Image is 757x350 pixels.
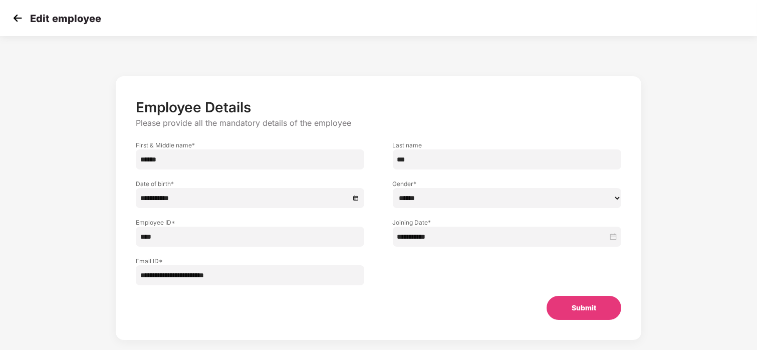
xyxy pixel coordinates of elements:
label: Joining Date [393,218,622,227]
p: Please provide all the mandatory details of the employee [136,118,621,128]
label: Date of birth [136,180,365,188]
label: First & Middle name [136,141,365,149]
button: Submit [547,296,621,320]
label: Email ID [136,257,365,265]
label: Last name [393,141,622,149]
p: Edit employee [30,13,101,25]
label: Gender [393,180,622,188]
label: Employee ID [136,218,365,227]
p: Employee Details [136,99,621,116]
img: svg+xml;base64,PHN2ZyB4bWxucz0iaHR0cDovL3d3dy53My5vcmcvMjAwMC9zdmciIHdpZHRoPSIzMCIgaGVpZ2h0PSIzMC... [10,11,25,26]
